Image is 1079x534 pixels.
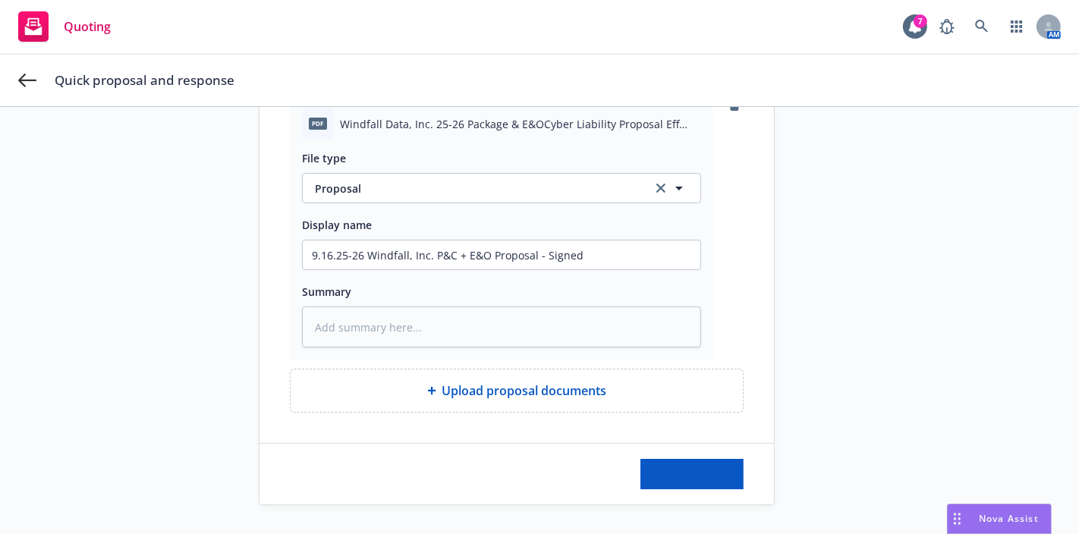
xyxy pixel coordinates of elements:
[302,284,351,299] span: Summary
[1002,11,1032,42] a: Switch app
[302,151,346,165] span: File type
[290,369,744,413] div: Upload proposal documents
[64,20,111,33] span: Quoting
[340,116,701,132] span: Windfall Data, Inc. 25-26 Package & E&OCyber Liability Proposal Eff 91625.pdf
[979,512,1039,525] span: Nova Assist
[967,11,997,42] a: Search
[442,382,607,400] span: Upload proposal documents
[948,504,967,533] div: Drag to move
[932,11,962,42] a: Report a Bug
[947,504,1052,534] button: Nova Assist
[302,173,701,203] button: Proposalclear selection
[12,5,117,48] a: Quoting
[640,459,744,489] button: Next
[315,181,634,196] span: Proposal
[309,118,327,129] span: pdf
[55,71,234,90] span: Quick proposal and response
[302,218,372,232] span: Display name
[652,179,670,197] a: clear selection
[303,240,700,269] input: Add display name here...
[914,14,927,27] div: 7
